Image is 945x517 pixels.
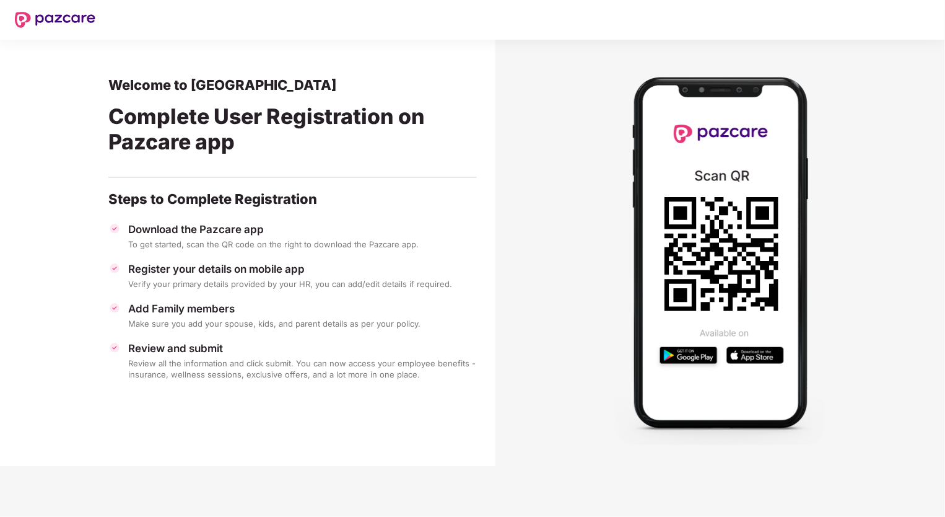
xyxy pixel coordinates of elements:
[108,76,477,94] div: Welcome to [GEOGRAPHIC_DATA]
[108,262,121,275] img: svg+xml;base64,PHN2ZyBpZD0iVGljay0zMngzMiIgeG1sbnM9Imh0dHA6Ly93d3cudzMub3JnLzIwMDAvc3ZnIiB3aWR0aD...
[128,318,477,329] div: Make sure you add your spouse, kids, and parent details as per your policy.
[15,12,95,28] img: New Pazcare Logo
[128,278,477,289] div: Verify your primary details provided by your HR, you can add/edit details if required.
[128,239,477,250] div: To get started, scan the QR code on the right to download the Pazcare app.
[128,342,477,355] div: Review and submit
[128,223,477,236] div: Download the Pazcare app
[128,358,477,380] div: Review all the information and click submit. You can now access your employee benefits - insuranc...
[108,342,121,354] img: svg+xml;base64,PHN2ZyBpZD0iVGljay0zMngzMiIgeG1sbnM9Imh0dHA6Ly93d3cudzMub3JnLzIwMDAvc3ZnIiB3aWR0aD...
[108,190,477,208] div: Steps to Complete Registration
[108,302,121,314] img: svg+xml;base64,PHN2ZyBpZD0iVGljay0zMngzMiIgeG1sbnM9Imh0dHA6Ly93d3cudzMub3JnLzIwMDAvc3ZnIiB3aWR0aD...
[108,94,477,169] div: Complete User Registration on Pazcare app
[108,223,121,235] img: svg+xml;base64,PHN2ZyBpZD0iVGljay0zMngzMiIgeG1sbnM9Imh0dHA6Ly93d3cudzMub3JnLzIwMDAvc3ZnIiB3aWR0aD...
[128,262,477,276] div: Register your details on mobile app
[128,302,477,316] div: Add Family members
[615,61,825,445] img: Mobile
